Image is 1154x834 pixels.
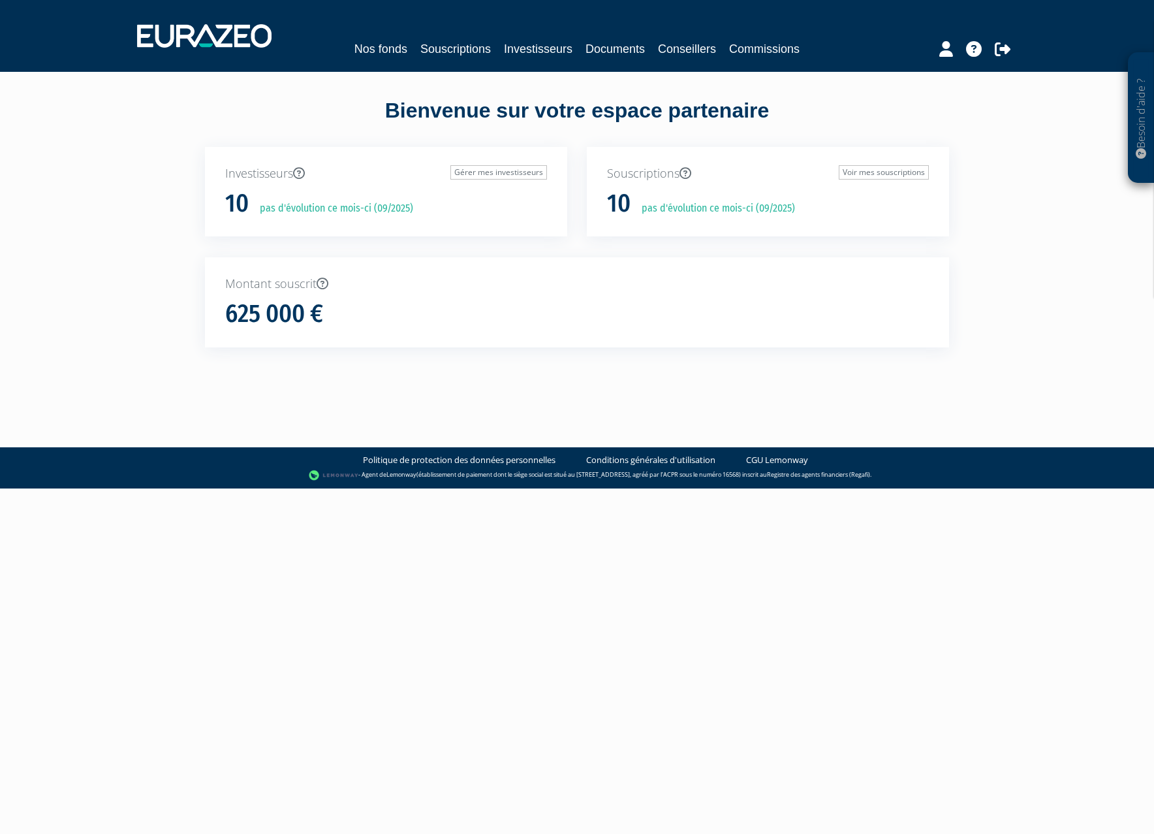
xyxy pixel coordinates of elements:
img: logo-lemonway.png [309,469,359,482]
h1: 10 [225,190,249,217]
a: Lemonway [386,470,416,479]
p: pas d'évolution ce mois-ci (09/2025) [251,201,413,216]
a: Nos fonds [354,40,407,58]
a: Souscriptions [420,40,491,58]
a: Conseillers [658,40,716,58]
a: Gérer mes investisseurs [450,165,547,180]
a: Registre des agents financiers (Regafi) [767,470,870,479]
p: Souscriptions [607,165,929,182]
a: Politique de protection des données personnelles [363,454,555,466]
a: Documents [585,40,645,58]
div: Bienvenue sur votre espace partenaire [195,96,959,147]
a: Conditions générales d'utilisation [586,454,715,466]
a: Commissions [729,40,800,58]
p: Investisseurs [225,165,547,182]
div: - Agent de (établissement de paiement dont le siège social est situé au [STREET_ADDRESS], agréé p... [13,469,1141,482]
a: Voir mes souscriptions [839,165,929,180]
img: 1732889491-logotype_eurazeo_blanc_rvb.png [137,24,272,48]
p: pas d'évolution ce mois-ci (09/2025) [632,201,795,216]
h1: 10 [607,190,631,217]
p: Besoin d'aide ? [1134,59,1149,177]
a: CGU Lemonway [746,454,808,466]
p: Montant souscrit [225,276,929,293]
h1: 625 000 € [225,300,323,328]
a: Investisseurs [504,40,572,58]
